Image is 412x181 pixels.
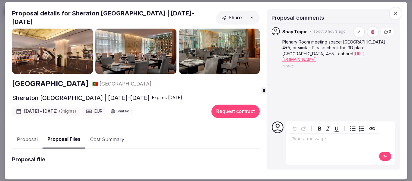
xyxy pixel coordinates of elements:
[349,124,357,133] button: Bulleted list
[116,110,129,113] span: Shared
[92,81,98,87] button: 🇵🇹
[290,134,379,146] div: editable markdown
[313,29,346,34] span: about 6 hours ago
[12,131,43,148] button: Proposal
[95,28,176,74] img: Gallery photo 2
[315,124,324,133] button: Bold
[12,156,45,163] h2: Proposal file
[282,64,293,68] span: (edited)
[12,28,93,74] img: Gallery photo 1
[389,29,391,34] span: 0
[381,28,394,36] button: 0
[12,9,214,26] h2: Proposal details for Sheraton [GEOGRAPHIC_DATA] | [DATE]-[DATE]
[24,108,76,115] span: [DATE] - [DATE]
[179,28,260,74] img: Gallery photo 3
[152,95,182,101] div: Expire s [DATE]
[368,124,376,133] button: Create link
[324,124,332,133] button: Italic
[211,105,260,118] button: Request contract
[221,15,242,21] span: Share
[82,107,106,116] div: EUR
[12,94,150,102] h2: Sheraton [GEOGRAPHIC_DATA] | [DATE]-[DATE]
[100,81,151,87] span: [GEOGRAPHIC_DATA]
[282,29,308,35] span: Shay Tippie
[216,11,260,24] button: Share
[59,109,76,114] span: ( 3 night s )
[282,63,293,69] button: (edited)
[282,39,394,63] p: Plenary Room meeting space: [GEOGRAPHIC_DATA] 4+5, or similar. Please check the 3D plan: [GEOGRAP...
[43,131,85,149] button: Proposal Files
[282,51,365,62] a: [URL][DOMAIN_NAME]
[349,124,366,133] div: toggle group
[332,124,341,133] button: Underline
[309,29,312,34] span: •
[85,131,129,148] button: Cost Summary
[357,124,366,133] button: Numbered list
[12,79,89,89] a: [GEOGRAPHIC_DATA]
[271,15,324,21] span: Proposal comments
